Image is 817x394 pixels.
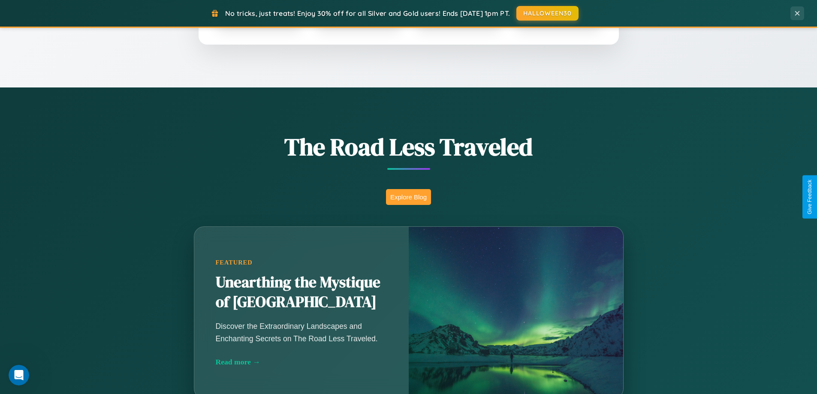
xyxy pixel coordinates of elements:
h2: Unearthing the Mystique of [GEOGRAPHIC_DATA] [216,273,387,312]
iframe: Intercom live chat [9,365,29,385]
div: Featured [216,259,387,266]
p: Discover the Extraordinary Landscapes and Enchanting Secrets on The Road Less Traveled. [216,320,387,344]
div: Read more → [216,358,387,367]
button: HALLOWEEN30 [516,6,579,21]
h1: The Road Less Traveled [151,130,666,163]
div: Give Feedback [807,180,813,214]
button: Explore Blog [386,189,431,205]
span: No tricks, just treats! Enjoy 30% off for all Silver and Gold users! Ends [DATE] 1pm PT. [225,9,510,18]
